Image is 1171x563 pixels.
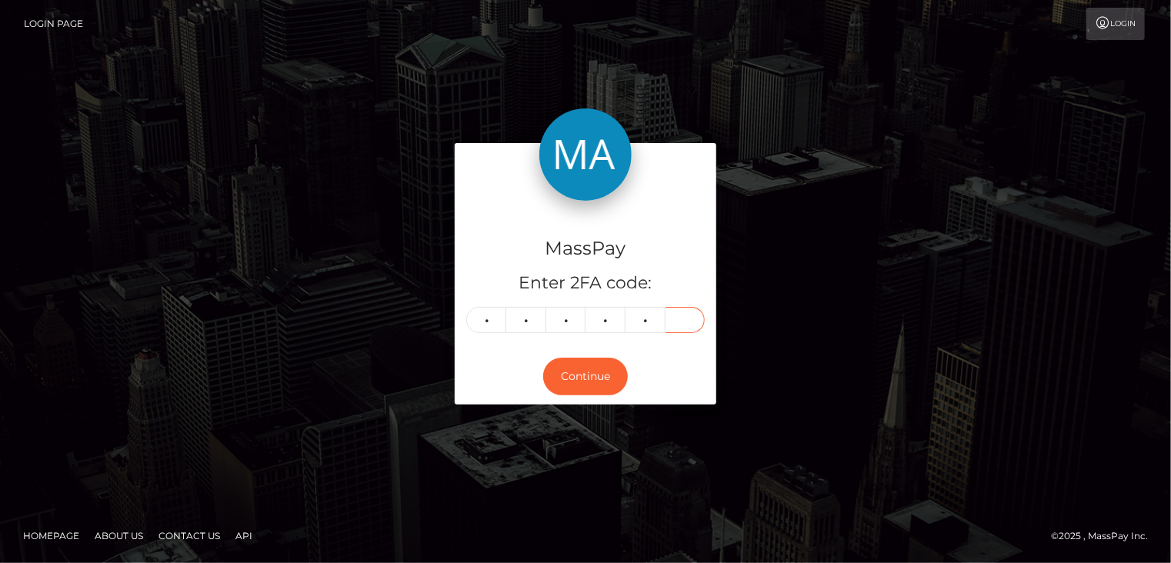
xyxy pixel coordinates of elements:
a: Homepage [17,524,85,548]
img: MassPay [539,108,632,201]
button: Continue [543,358,628,395]
h4: MassPay [466,235,705,262]
a: Contact Us [152,524,226,548]
a: Login [1086,8,1145,40]
a: About Us [88,524,149,548]
div: © 2025 , MassPay Inc. [1051,528,1159,545]
a: API [229,524,259,548]
a: Login Page [24,8,83,40]
h5: Enter 2FA code: [466,272,705,295]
